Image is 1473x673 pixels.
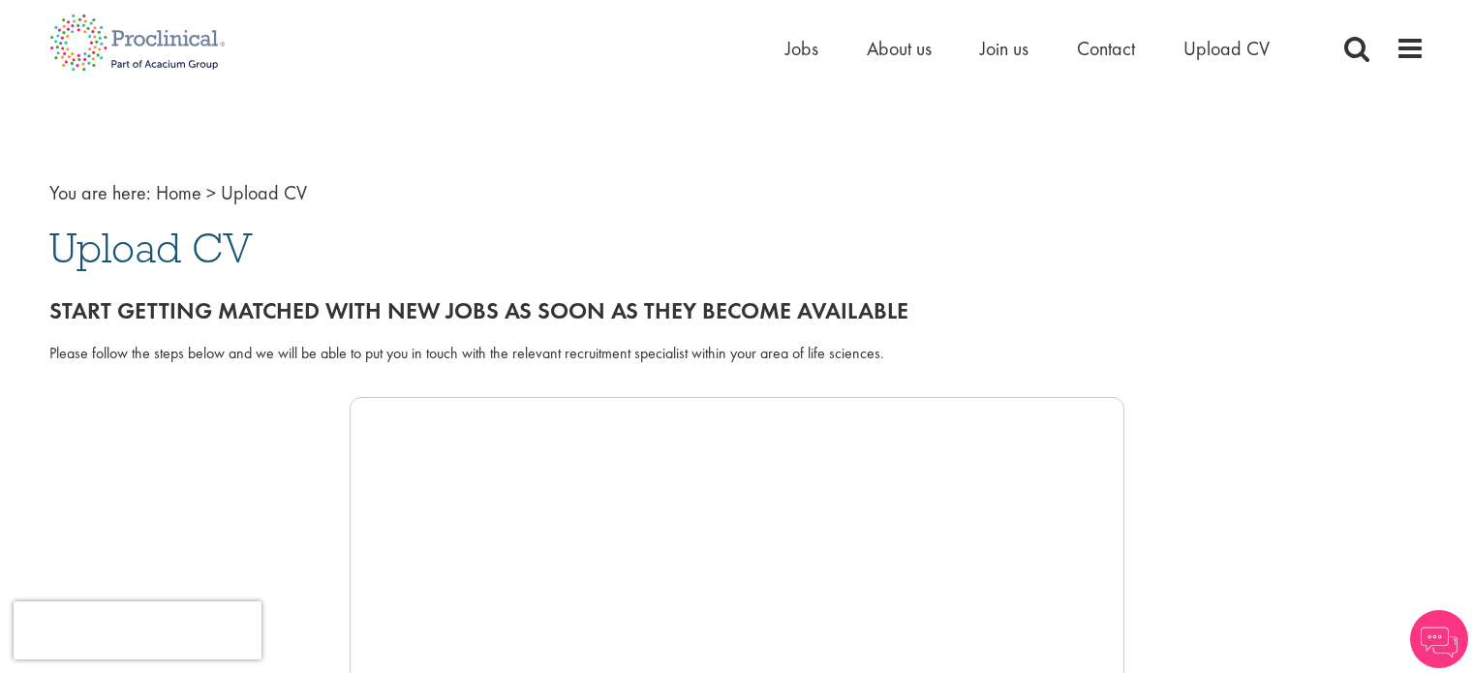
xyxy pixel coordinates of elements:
img: Chatbot [1410,610,1468,668]
h2: Start getting matched with new jobs as soon as they become available [49,298,1425,323]
span: > [206,180,216,205]
a: Jobs [785,36,818,61]
span: Upload CV [221,180,307,205]
a: Join us [980,36,1028,61]
div: Please follow the steps below and we will be able to put you in touch with the relevant recruitme... [49,343,1425,365]
span: Upload CV [49,222,253,274]
a: About us [867,36,932,61]
a: Upload CV [1183,36,1270,61]
iframe: reCAPTCHA [14,601,261,659]
span: You are here: [49,180,151,205]
a: Contact [1077,36,1135,61]
a: breadcrumb link [156,180,201,205]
